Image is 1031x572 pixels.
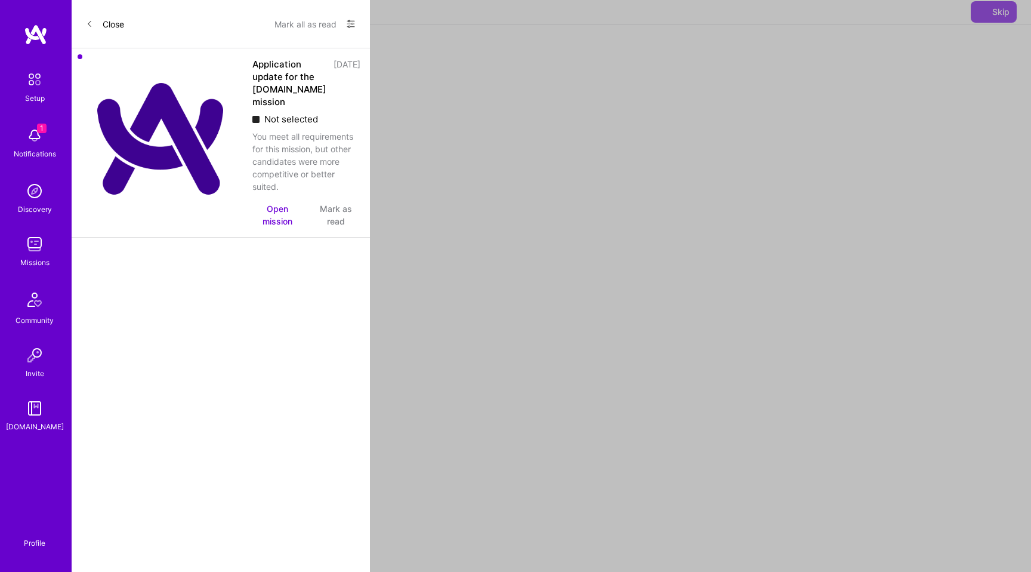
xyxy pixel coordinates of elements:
div: Notifications [14,147,56,160]
div: You meet all requirements for this mission, but other candidates were more competitive or better ... [252,130,360,193]
button: Mark all as read [274,14,337,33]
img: Invite [23,343,47,367]
a: Profile [20,524,50,548]
div: [DATE] [334,58,360,108]
div: [DOMAIN_NAME] [6,420,64,433]
img: teamwork [23,232,47,256]
img: bell [23,124,47,147]
img: Company Logo [81,58,243,220]
button: Open mission [252,202,302,227]
div: Community [16,314,54,327]
img: Community [20,285,49,314]
div: Profile [24,537,45,548]
div: Not selected [252,113,360,125]
div: Missions [20,256,50,269]
div: Setup [25,92,45,104]
div: Invite [26,367,44,380]
button: Close [86,14,124,33]
img: discovery [23,179,47,203]
img: setup [22,67,47,92]
img: guide book [23,396,47,420]
span: 1 [37,124,47,133]
div: Discovery [18,203,52,216]
button: Mark as read [311,202,360,227]
img: logo [24,24,48,45]
div: Application update for the [DOMAIN_NAME] mission [252,58,326,108]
